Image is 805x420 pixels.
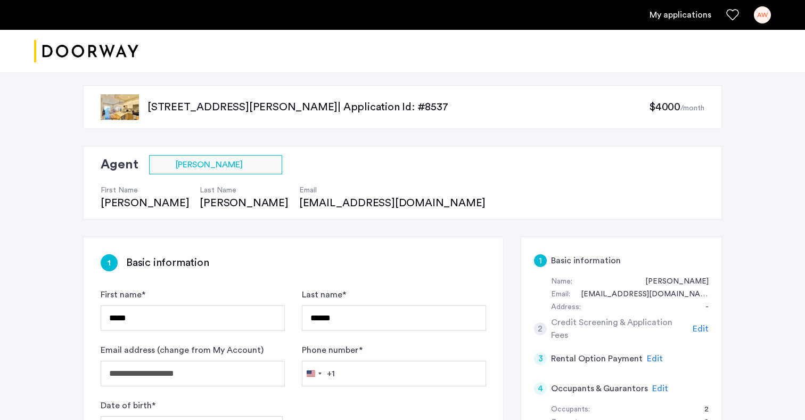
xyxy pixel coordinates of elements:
[302,361,335,386] button: Selected country
[101,94,139,120] img: apartment
[101,288,145,301] label: First name *
[327,367,335,380] div: +1
[101,196,189,211] div: [PERSON_NAME]
[101,185,189,196] h4: First Name
[101,155,138,174] h2: Agent
[551,288,570,301] div: Email:
[647,354,663,363] span: Edit
[650,9,711,21] a: My application
[726,9,739,21] a: Favorites
[694,403,709,416] div: 2
[299,185,496,196] h4: Email
[551,301,581,314] div: Address:
[534,322,547,335] div: 2
[551,403,590,416] div: Occupants:
[534,382,547,395] div: 4
[649,102,680,112] span: $4000
[147,100,649,115] p: [STREET_ADDRESS][PERSON_NAME] | Application Id: #8537
[302,288,346,301] label: Last name *
[551,382,648,395] h5: Occupants & Guarantors
[652,384,668,393] span: Edit
[693,325,709,333] span: Edit
[200,185,288,196] h4: Last Name
[754,6,771,23] div: AW
[635,276,709,288] div: Alice Wilder
[551,352,643,365] h5: Rental Option Payment
[299,196,496,211] div: [EMAIL_ADDRESS][DOMAIN_NAME]
[551,276,572,288] div: Name:
[551,254,621,267] h5: Basic information
[695,301,709,314] div: -
[101,344,264,357] label: Email address (change from My Account)
[680,104,704,112] sub: /month
[534,352,547,365] div: 3
[200,196,288,211] div: [PERSON_NAME]
[551,316,689,342] h5: Credit Screening & Application Fees
[34,31,138,71] a: Cazamio logo
[101,254,118,271] div: 1
[302,344,363,357] label: Phone number *
[126,255,209,270] h3: Basic information
[534,254,547,267] div: 1
[34,31,138,71] img: logo
[570,288,709,301] div: askdralice@gmail.com
[101,399,155,412] label: Date of birth *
